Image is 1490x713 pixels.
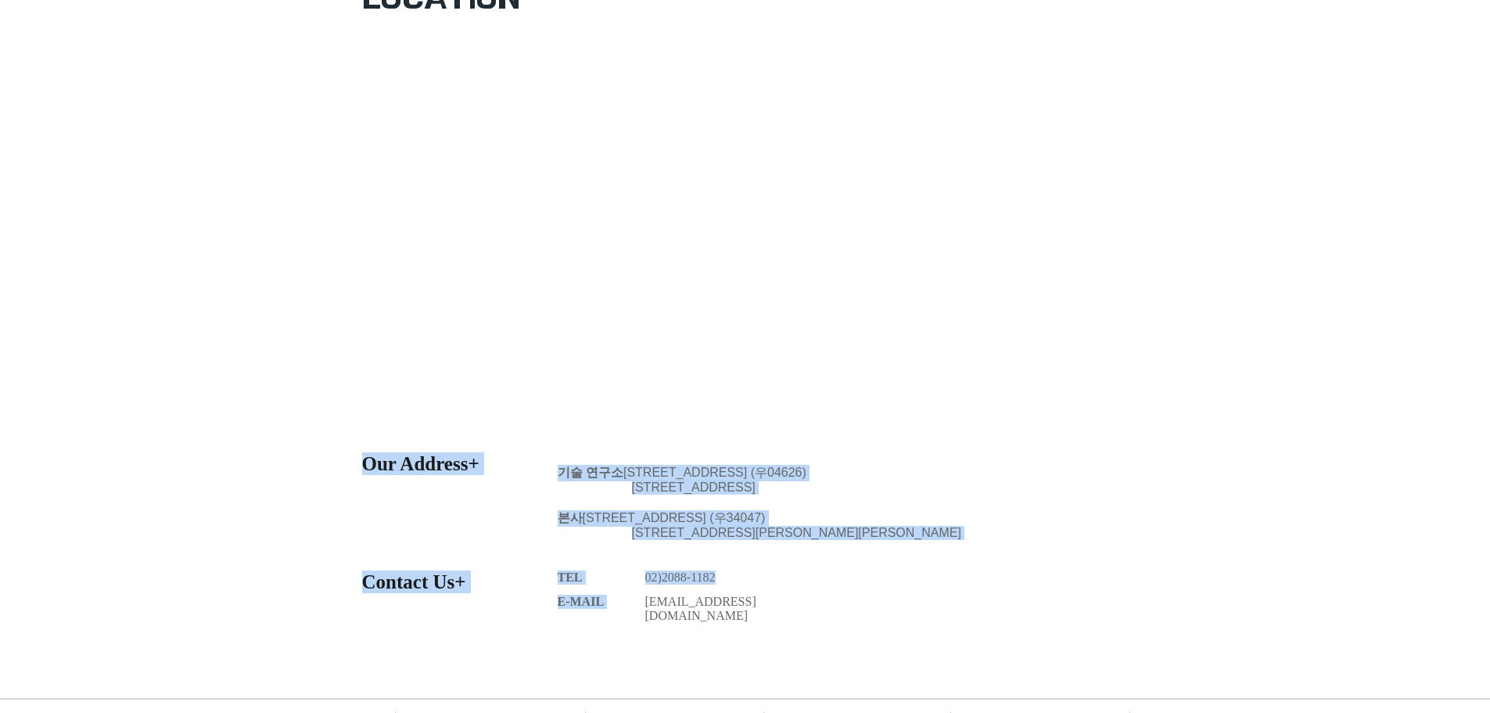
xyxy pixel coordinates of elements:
span: 본사 [558,511,583,524]
span: [STREET_ADDRESS][PERSON_NAME][PERSON_NAME] [632,526,961,539]
span: Our Address+ [362,453,479,474]
span: [STREET_ADDRESS] (우04626) [558,466,806,479]
span: 02)2088-1182 [645,571,716,584]
span: TEL [558,571,583,584]
a: [EMAIL_ADDRESS][DOMAIN_NAME] [645,595,756,622]
iframe: Embedded Content [362,54,1129,465]
span: E-MAIL [558,595,605,608]
span: 기술 연구소 [558,466,623,479]
span: Contact Us+ [362,571,466,592]
span: [STREET_ADDRESS] [632,481,756,494]
span: [STREET_ADDRESS] (우34047) [558,511,766,524]
iframe: Wix Chat [1310,646,1490,713]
